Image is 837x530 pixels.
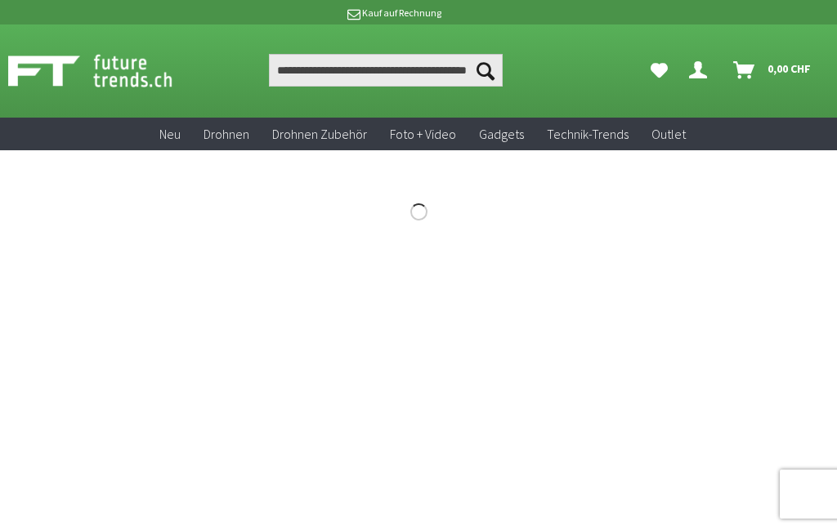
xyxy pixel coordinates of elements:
[390,126,456,142] span: Foto + Video
[192,118,261,151] a: Drohnen
[272,126,367,142] span: Drohnen Zubehör
[535,118,640,151] a: Technik-Trends
[479,126,524,142] span: Gadgets
[651,126,686,142] span: Outlet
[8,51,208,91] img: Shop Futuretrends - zur Startseite wechseln
[547,126,629,142] span: Technik-Trends
[148,118,192,151] a: Neu
[159,126,181,142] span: Neu
[204,126,249,142] span: Drohnen
[269,54,504,87] input: Produkt, Marke, Kategorie, EAN, Artikelnummer…
[727,54,819,87] a: Warenkorb
[261,118,378,151] a: Drohnen Zubehör
[468,118,535,151] a: Gadgets
[8,51,208,91] a: Shop Futuretrends - zur Startseite wechseln
[640,118,697,151] a: Outlet
[642,54,676,87] a: Meine Favoriten
[468,54,503,87] button: Suchen
[768,56,811,82] span: 0,00 CHF
[378,118,468,151] a: Foto + Video
[683,54,720,87] a: Dein Konto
